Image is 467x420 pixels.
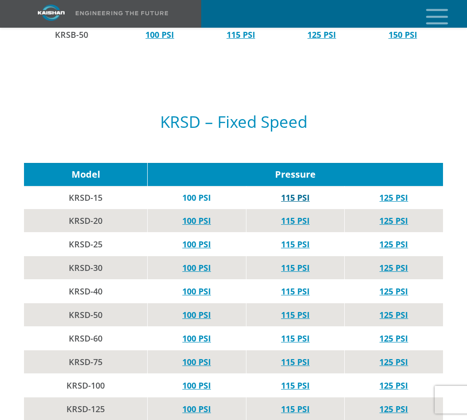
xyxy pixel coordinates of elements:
[281,356,310,367] a: 115 PSI
[182,380,211,391] a: 100 PSI
[182,403,211,414] a: 100 PSI
[281,286,310,297] a: 115 PSI
[147,163,443,186] td: Pressure
[389,29,417,40] a: 150 PSI
[281,403,310,414] a: 115 PSI
[379,262,408,273] a: 125 PSI
[379,333,408,344] a: 125 PSI
[145,29,174,40] a: 100 PSI
[24,163,147,186] td: Model
[76,11,168,15] img: Engineering the future
[24,350,147,374] td: KRSD-75
[182,192,211,203] a: 100 PSI
[379,215,408,226] a: 125 PSI
[24,113,443,131] h5: KRSD – Fixed Speed
[379,192,408,203] a: 125 PSI
[24,327,147,350] td: KRSD-60
[379,239,408,250] a: 125 PSI
[379,286,408,297] a: 125 PSI
[422,6,438,22] a: mobile menu
[24,280,147,303] td: KRSD-40
[281,262,310,273] a: 115 PSI
[281,192,310,203] a: 115 PSI
[379,356,408,367] a: 125 PSI
[182,309,211,320] a: 100 PSI
[281,333,310,344] a: 115 PSI
[182,239,211,250] a: 100 PSI
[24,23,119,47] td: KRSB-50
[379,309,408,320] a: 125 PSI
[24,303,147,327] td: KRSD-50
[24,233,147,256] td: KRSD-25
[182,333,211,344] a: 100 PSI
[182,215,211,226] a: 100 PSI
[24,374,147,397] td: KRSD-100
[182,356,211,367] a: 100 PSI
[182,286,211,297] a: 100 PSI
[281,239,310,250] a: 115 PSI
[227,29,255,40] a: 115 PSI
[24,256,147,280] td: KRSD-30
[281,215,310,226] a: 115 PSI
[24,186,147,209] td: KRSD-15
[379,380,408,391] a: 125 PSI
[182,262,211,273] a: 100 PSI
[379,403,408,414] a: 125 PSI
[281,309,310,320] a: 115 PSI
[281,380,310,391] a: 115 PSI
[17,5,86,21] img: kaishan logo
[307,29,336,40] a: 125 PSI
[24,209,147,233] td: KRSD-20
